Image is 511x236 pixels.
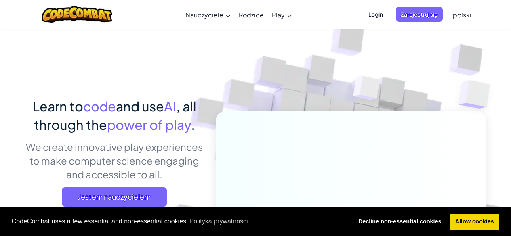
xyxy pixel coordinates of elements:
span: Learn to [33,98,83,114]
span: polski [453,10,471,19]
button: Login [364,7,388,22]
span: Play [272,10,285,19]
a: Nauczyciele [181,4,235,25]
span: CodeCombat uses a few essential and non-essential cookies. [12,215,347,228]
button: Zarejestruj się [396,7,443,22]
a: polski [449,4,475,25]
a: learn more about cookies [188,215,249,228]
span: code [83,98,116,114]
span: AI [164,98,176,114]
a: Jestem nauczycielem [62,187,167,207]
span: Nauczyciele [185,10,223,19]
a: Play [268,4,296,25]
a: allow cookies [450,214,499,230]
img: Overlap cubes [338,60,396,120]
a: deny cookies [353,214,447,230]
span: and use [116,98,164,114]
p: We create innovative play experiences to make computer science engaging and accessible to all. [25,140,204,181]
a: Rodzice [235,4,268,25]
span: power of play [107,117,191,133]
span: . [191,117,195,133]
img: CodeCombat logo [42,6,112,23]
